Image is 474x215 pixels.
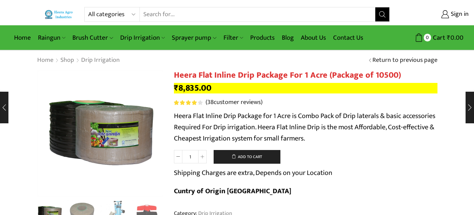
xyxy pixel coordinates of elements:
[247,30,278,46] a: Products
[37,70,163,197] div: 1 / 10
[206,98,262,107] a: (38customer reviews)
[372,56,437,65] a: Return to previous page
[220,30,247,46] a: Filter
[375,7,389,21] button: Search button
[447,32,450,43] span: ₹
[174,167,332,178] p: Shipping Charges are extra, Depends on your Location
[140,7,375,21] input: Search for...
[447,32,463,43] bdi: 0.00
[174,100,204,105] span: 38
[174,81,178,95] span: ₹
[174,70,437,80] h1: Heera Flat Inline Drip Package For 1 Acre (Package of 10500)
[207,97,214,107] span: 38
[60,56,74,65] a: Shop
[34,30,69,46] a: Raingun
[117,30,168,46] a: Drip Irrigation
[11,30,34,46] a: Home
[174,110,437,144] p: Heera Flat Inline Drip Package for 1 Acre is Combo Pack of Drip laterals & basic accessories Requ...
[174,100,198,105] span: Rated out of 5 based on customer ratings
[397,31,463,44] a: 0 Cart ₹0.00
[37,70,163,197] img: Flat Inline
[37,56,120,65] nav: Breadcrumb
[400,8,469,21] a: Sign in
[214,150,280,164] button: Add to cart
[449,10,469,19] span: Sign in
[174,100,202,105] div: Rated 4.21 out of 5
[174,185,291,197] b: Cuntry of Origin [GEOGRAPHIC_DATA]
[168,30,220,46] a: Sprayer pump
[182,150,198,163] input: Product quantity
[69,30,116,46] a: Brush Cutter
[330,30,367,46] a: Contact Us
[431,33,445,43] span: Cart
[297,30,330,46] a: About Us
[81,56,120,65] a: Drip Irrigation
[37,56,54,65] a: Home
[278,30,297,46] a: Blog
[174,81,212,95] bdi: 8,835.00
[424,34,431,41] span: 0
